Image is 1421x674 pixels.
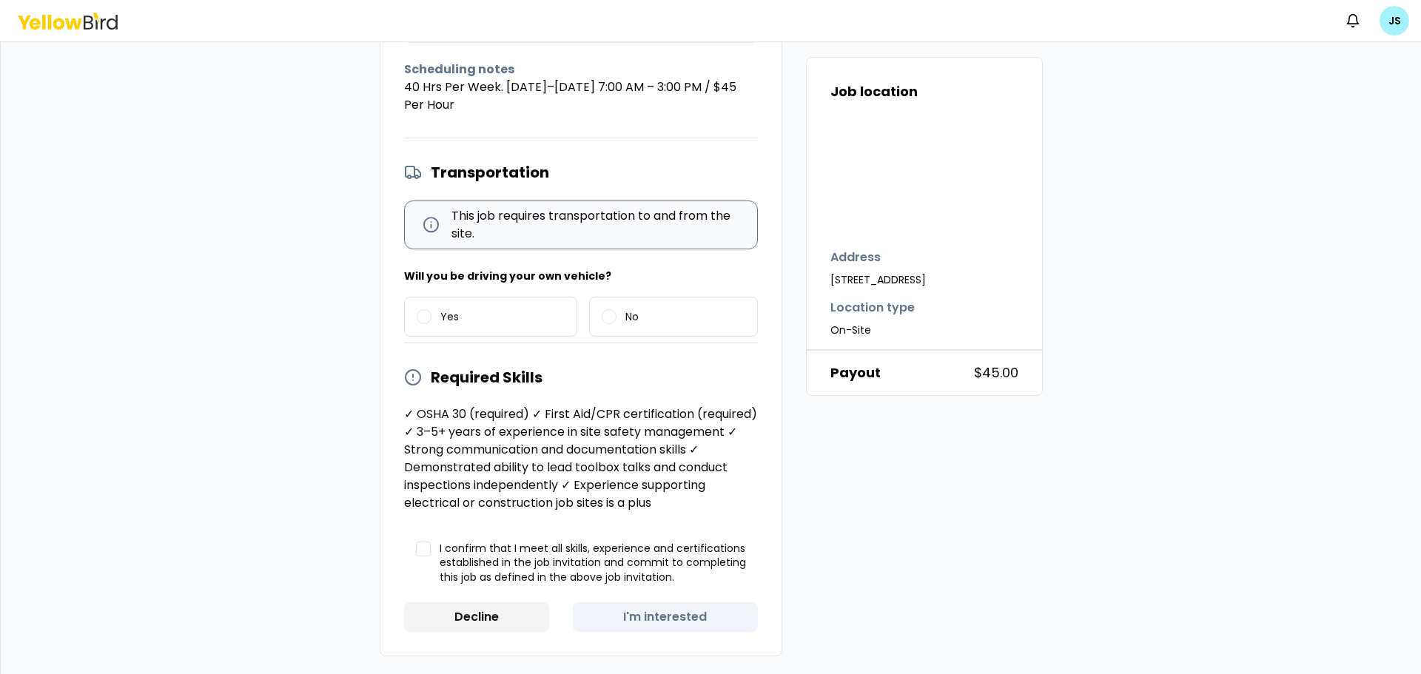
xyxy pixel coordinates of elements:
[431,162,549,183] strong: Transportation
[416,542,431,556] button: I confirm that I meet all skills, experience and certifications established in the job invitation...
[974,363,1018,383] span: $45.00
[830,272,926,287] span: [STREET_ADDRESS]
[404,602,550,632] button: Decline
[404,78,758,114] p: 40 Hrs Per Week. [DATE]–[DATE] 7:00 AM – 3:00 PM / $45 Per Hour
[440,311,459,322] span: Yes
[830,114,1052,225] iframe: Job Location
[1380,6,1409,36] span: JS
[431,367,542,388] strong: Required Skills
[830,323,915,337] span: On-Site
[417,309,431,324] button: Yes
[451,207,750,243] span: This job requires transportation to and from the site.
[404,405,758,512] p: ✓ OSHA 30 (required) ✓ First Aid/CPR certification (required) ✓ 3–5+ years of experience in site ...
[830,81,1018,102] h4: Job location
[830,249,926,266] strong: Address
[440,542,746,584] span: I confirm that I meet all skills, experience and certifications established in the job invitation...
[830,363,881,383] strong: Payout
[404,269,611,283] span: Will you be driving your own vehicle?
[602,309,617,324] button: No
[625,311,639,322] span: No
[404,61,514,78] strong: Scheduling notes
[830,299,915,317] strong: Location type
